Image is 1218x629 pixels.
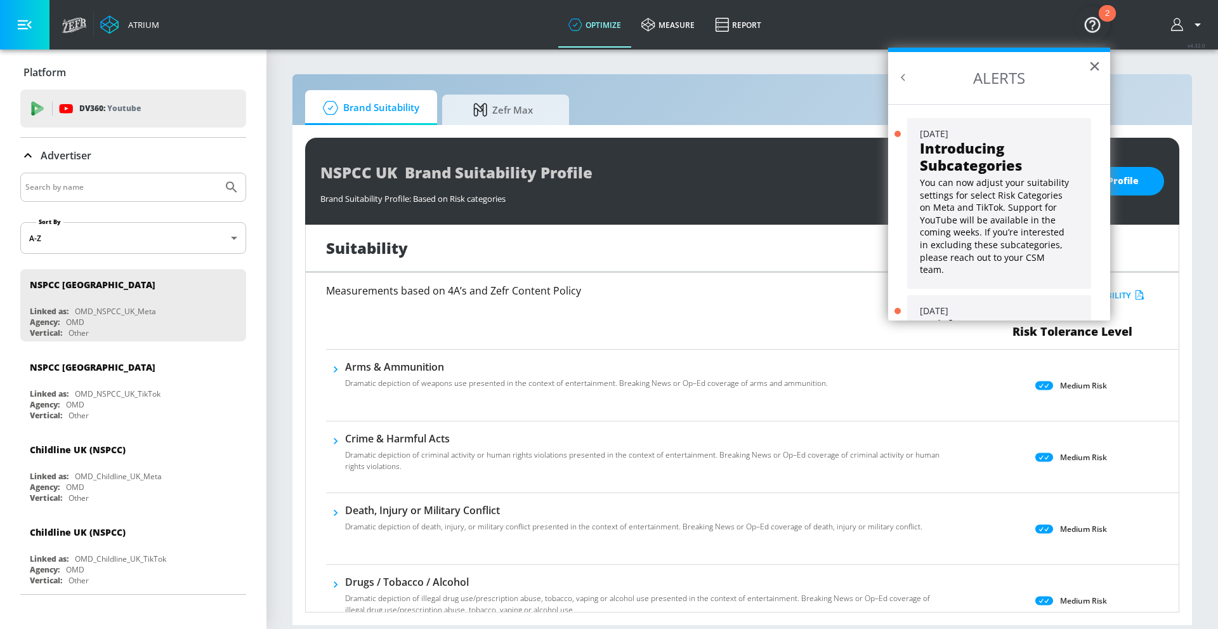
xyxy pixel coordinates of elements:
div: Resource Center [888,48,1110,321]
div: A-Z [20,222,246,254]
label: Sort By [36,218,63,226]
div: Drugs / Tobacco / AlcoholDramatic depiction of illegal drug use/prescription abuse, tobacco, vapi... [345,575,946,623]
p: Medium Risk [1060,451,1107,464]
div: Advertiser [20,138,246,173]
a: Report [705,2,771,48]
div: [DATE] [920,128,1078,140]
strong: Introducing Subcategories [920,138,1022,174]
div: NSPCC [GEOGRAPHIC_DATA] [30,361,155,373]
div: NSPCC [GEOGRAPHIC_DATA]Linked as:OMD_NSPCC_UK_TikTokAgency:OMDVertical:Other [20,352,246,424]
button: Close [1089,56,1101,76]
div: Vertical: [30,328,62,338]
p: Platform [23,65,66,79]
div: OMD_NSPCC_UK_Meta [75,306,156,317]
div: Linked as: [30,388,69,399]
span: Brand Suitability [318,93,419,123]
h6: Crime & Harmful Acts [345,432,946,446]
div: Childline UK (NSPCC)Linked as:OMD_Childline_UK_TikTokAgency:OMDVertical:Other [20,517,246,589]
div: Other [69,328,89,338]
p: Dramatic depiction of illegal drug use/prescription abuse, tobacco, vaping or alcohol use present... [345,593,946,616]
div: DV360: Youtube [20,89,246,128]
h1: Suitability [326,237,408,258]
div: Childline UK (NSPCC) [30,526,126,538]
div: Brand Suitability Profile: Based on Risk categories [320,187,1034,204]
div: 2 [1105,13,1110,30]
div: Linked as: [30,306,69,317]
strong: "Risky News" Youtube Setting [920,315,1037,351]
div: Other [69,575,89,586]
div: OMD_Childline_UK_TikTok [75,553,166,564]
p: You can now adjust your suitability settings for select Risk Categories on Meta and TikTok. Suppo... [920,176,1069,276]
h6: Drugs / Tobacco / Alcohol [345,575,946,589]
div: Vertical: [30,493,62,503]
h6: Arms & Ammunition [345,360,828,374]
input: Search by name [25,179,218,195]
div: Vertical: [30,410,62,421]
p: Dramatic depiction of death, injury, or military conflict presented in the context of entertainme... [345,521,922,533]
div: Linked as: [30,553,69,564]
h6: Measurements based on 4A’s and Zefr Content Policy [326,286,894,296]
div: OMD [66,317,84,328]
div: NSPCC [GEOGRAPHIC_DATA]Linked as:OMD_NSPCC_UK_MetaAgency:OMDVertical:Other [20,269,246,341]
div: Childline UK (NSPCC) [30,444,126,456]
p: Dramatic depiction of weapons use presented in the context of entertainment. Breaking News or Op–... [345,378,828,389]
div: OMD [66,482,84,493]
span: v 4.32.0 [1188,42,1205,49]
div: Death, Injury or Military ConflictDramatic depiction of death, injury, or military conflict prese... [345,503,922,540]
div: [DATE] [920,305,1078,317]
p: Advertiser [41,149,91,162]
div: OMD [66,564,84,575]
a: optimize [558,2,631,48]
p: Youtube [107,102,141,115]
div: Agency: [30,482,60,493]
p: Medium Risk [1060,594,1107,607]
h2: ALERTS [888,52,1110,104]
span: Zefr Max [455,95,551,125]
div: Agency: [30,317,60,328]
div: OMD_NSPCC_UK_TikTok [75,388,160,399]
p: Dramatic depiction of criminal activity or human rights violations presented in the context of en... [345,449,946,472]
div: Agency: [30,564,60,575]
nav: list of Advertiser [20,264,246,594]
div: Childline UK (NSPCC)Linked as:OMD_Childline_UK_MetaAgency:OMDVertical:Other [20,434,246,507]
div: Advertiser [20,173,246,594]
div: Linked as: [30,471,69,482]
div: Crime & Harmful ActsDramatic depiction of criminal activity or human rights violations presented ... [345,432,946,480]
div: Arms & AmmunitionDramatic depiction of weapons use presented in the context of entertainment. Bre... [345,360,828,397]
div: Other [69,493,89,503]
a: measure [631,2,705,48]
div: NSPCC [GEOGRAPHIC_DATA] [30,279,155,291]
button: Open Resource Center, 2 new notifications [1075,6,1110,42]
a: Atrium [100,15,159,34]
h6: Death, Injury or Military Conflict [345,503,922,517]
p: Medium Risk [1060,379,1107,392]
div: Vertical: [30,575,62,586]
p: Medium Risk [1060,522,1107,536]
button: Back to Resource Center Home [897,71,910,84]
span: Risk Tolerance Level [1012,324,1132,339]
div: Platform [20,55,246,90]
div: OMD [66,399,84,410]
div: Agency: [30,399,60,410]
div: OMD_Childline_UK_Meta [75,471,162,482]
div: Other [69,410,89,421]
p: DV360: [79,102,141,116]
div: Atrium [123,19,159,30]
